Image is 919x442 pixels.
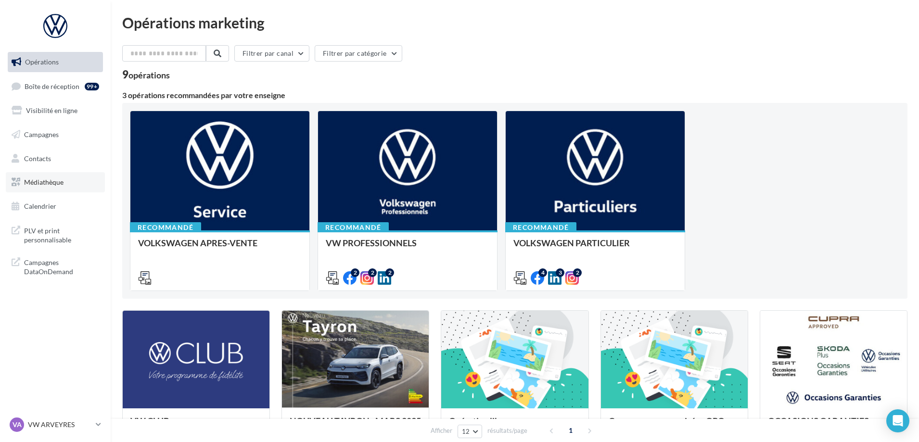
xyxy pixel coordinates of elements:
span: Calendrier [24,202,56,210]
a: Calendrier [6,196,105,216]
span: Campagnes sponsorisées OPO [609,416,725,426]
span: 12 [462,428,470,435]
a: Visibilité en ligne [6,101,105,121]
div: 9 [122,69,170,80]
span: VOLKSWAGEN APRES-VENTE [138,238,257,248]
a: Opérations [6,52,105,72]
span: Médiathèque [24,178,64,186]
a: Campagnes DataOnDemand [6,252,105,280]
span: 1 [563,423,578,438]
div: 3 opérations recommandées par votre enseigne [122,91,907,99]
a: Campagnes [6,125,105,145]
span: VOLKSWAGEN PARTICULIER [513,238,630,248]
span: Opérations [25,58,59,66]
span: Contacts [24,154,51,162]
div: Recommandé [505,222,576,233]
span: OCCASIONS GARANTIES [768,416,869,426]
div: opérations [128,71,170,79]
div: 2 [385,268,394,277]
span: VW CLUB [130,416,169,426]
a: PLV et print personnalisable [6,220,105,249]
p: VW ARVEYRES [28,420,92,429]
a: VA VW ARVEYRES [8,416,103,434]
div: 2 [368,268,377,277]
div: 99+ [85,83,99,90]
div: 2 [573,268,582,277]
span: VA [13,420,22,429]
div: 3 [556,268,564,277]
button: 12 [458,425,482,438]
span: PLV et print personnalisable [24,224,99,245]
span: Opération libre [449,416,508,426]
div: 4 [538,268,547,277]
a: Contacts [6,149,105,169]
a: Boîte de réception99+ [6,76,105,97]
button: Filtrer par catégorie [315,45,402,62]
div: Open Intercom Messenger [886,409,909,432]
button: Filtrer par canal [234,45,309,62]
div: Recommandé [130,222,201,233]
span: Campagnes DataOnDemand [24,256,99,277]
div: 2 [351,268,359,277]
span: résultats/page [487,426,527,435]
span: VW PROFESSIONNELS [326,238,417,248]
span: Boîte de réception [25,82,79,90]
div: Recommandé [318,222,389,233]
div: Opérations marketing [122,15,907,30]
span: Visibilité en ligne [26,106,77,114]
a: Médiathèque [6,172,105,192]
span: Campagnes [24,130,59,139]
span: Afficher [431,426,452,435]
